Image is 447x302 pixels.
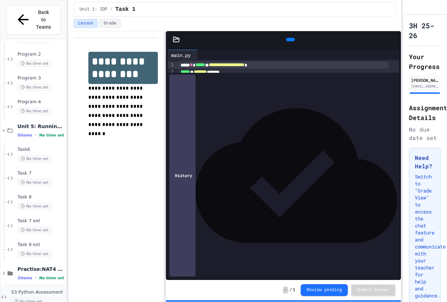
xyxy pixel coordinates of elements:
[17,147,65,153] span: Task6
[168,50,198,60] div: main.py
[411,84,439,89] div: [EMAIL_ADDRESS][DOMAIN_NAME]
[168,62,175,69] div: 1
[415,154,435,170] h3: Need Help?
[17,203,52,210] span: No time set
[11,289,65,295] span: S3 Python Assessment
[411,77,439,83] div: [PERSON_NAME]
[168,69,175,76] div: 2
[17,123,65,129] span: Unit 5: Running Total
[74,19,98,28] button: Lesson
[293,287,295,293] span: 1
[17,266,65,272] span: Practise:NAT4 Assessment
[17,170,65,176] span: Task 7
[17,242,65,248] span: Task 8 ext
[39,276,64,280] span: No time set
[17,99,65,105] span: Program 4
[80,7,107,12] span: Unit 1: IOP
[415,173,435,299] p: Switch to "Grade View" to access the chat feature and communicate with your teacher for help and ...
[35,9,52,31] span: Back to Teams
[409,125,441,142] div: No due date set
[17,75,65,81] span: Program 3
[17,51,65,57] span: Program 2
[409,52,441,71] h2: Your Progress
[17,179,52,186] span: No time set
[17,84,52,91] span: No time set
[17,227,52,233] span: No time set
[6,5,60,35] button: Back to Teams
[290,287,292,293] span: /
[409,103,441,122] h2: Assignment Details
[115,5,135,14] span: Task 1
[17,108,52,114] span: No time set
[301,284,348,296] button: Review pending
[39,133,64,138] span: No time set
[357,287,390,293] span: Submit Answer
[17,133,32,138] span: 5 items
[409,21,441,40] h1: 3H 25-26
[35,132,36,138] span: •
[351,285,395,296] button: Submit Answer
[17,194,65,200] span: Task 8
[17,276,32,280] span: 2 items
[35,275,36,281] span: •
[17,60,52,67] span: No time set
[283,287,288,294] span: -
[17,251,52,257] span: No time set
[99,19,121,28] button: Grade
[168,51,194,59] div: main.py
[17,155,52,162] span: No time set
[17,218,65,224] span: Task 7 ext
[110,7,112,12] span: /
[169,75,196,277] div: History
